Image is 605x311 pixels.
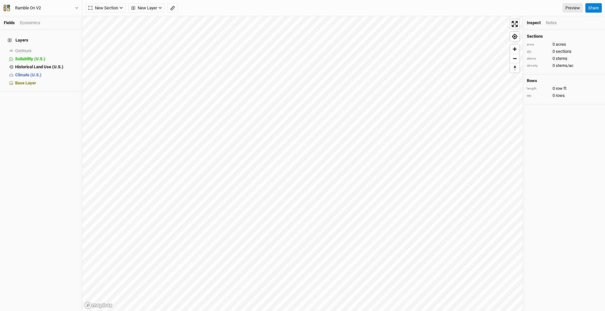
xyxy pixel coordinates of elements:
[585,3,602,13] button: Share
[20,20,40,26] div: Economics
[167,3,178,13] button: Shortcut: M
[15,56,45,61] span: Suitability (U.S.)
[88,5,118,11] span: New Section
[527,93,601,99] div: 0
[556,86,566,91] span: row ft
[15,56,78,61] div: Suitability (U.S.)
[556,49,572,54] span: sections
[128,3,165,13] button: New Layer
[563,3,583,13] a: Preview
[84,302,113,309] a: Mapbox logo
[527,78,601,83] h4: Rows
[15,80,36,85] span: Base Layer
[510,54,519,63] button: Zoom out
[510,19,519,29] button: Enter fullscreen
[15,80,78,86] div: Base Layer
[527,49,549,54] div: qty
[527,93,549,98] div: qty
[556,93,565,99] span: rows
[556,63,573,69] span: stems/ac
[131,5,157,11] span: New Layer
[527,63,549,68] div: density
[556,56,567,61] span: stems
[15,5,41,11] div: Ramble On V2
[82,16,523,311] canvas: Map
[527,49,601,54] div: 0
[527,56,549,61] div: stems
[556,42,566,47] span: acres
[3,5,79,12] button: Ramble On V2
[4,20,15,25] a: Fields
[15,48,32,53] span: Contours
[527,86,601,91] div: 0
[15,72,78,78] div: Climate (U.S.)
[510,44,519,54] button: Zoom in
[527,42,601,47] div: 0
[527,63,601,69] div: 0
[510,63,519,72] button: Reset bearing to north
[15,64,78,70] div: Historical Land Use (U.S.)
[86,3,126,13] button: New Section
[4,34,78,47] h4: Layers
[527,86,549,91] div: length
[15,48,78,53] div: Contours
[15,64,63,69] span: Historical Land Use (U.S.)
[527,42,549,47] div: area
[510,32,519,41] button: Find my location
[15,72,42,77] span: Climate (U.S.)
[527,20,541,26] div: Inspect
[527,56,601,61] div: 0
[527,34,601,39] h4: Sections
[546,20,557,26] div: Notes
